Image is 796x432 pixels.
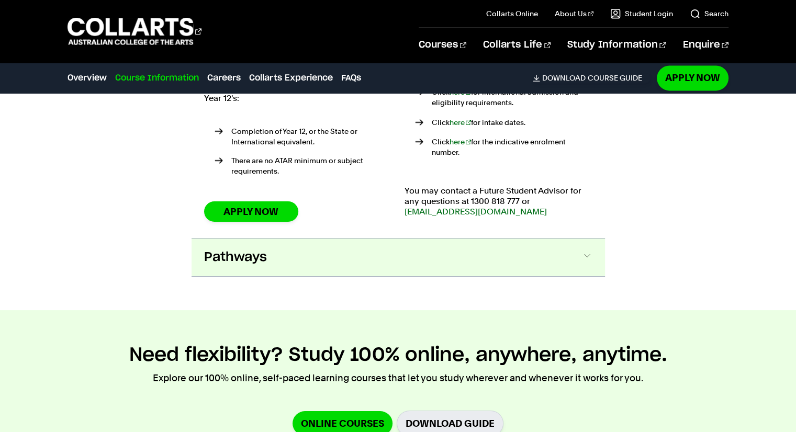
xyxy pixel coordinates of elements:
[450,118,472,127] a: here
[486,8,538,19] a: Collarts Online
[405,186,592,217] p: You may contact a Future Student Advisor for any questions at 1300 818 777 or
[207,72,241,84] a: Careers
[567,28,666,62] a: Study Information
[657,65,728,90] a: Apply Now
[419,28,466,62] a: Courses
[341,72,361,84] a: FAQs
[533,73,651,83] a: DownloadCourse Guide
[129,344,667,367] h2: Need flexibility? Study 100% online, anywhere, anytime.
[215,126,392,147] li: Completion of Year 12, or the State or International equivalent.
[192,238,605,276] button: Pathways
[610,8,673,19] a: Student Login
[68,72,107,84] a: Overview
[483,28,551,62] a: Collarts Life
[204,201,298,222] a: Apply Now
[68,16,201,46] div: Go to homepage
[215,155,392,176] li: There are no ATAR minimum or subject requirements.
[405,207,547,217] a: [EMAIL_ADDRESS][DOMAIN_NAME]
[683,28,728,62] a: Enquire
[153,371,643,385] p: Explore our 100% online, self-paced learning courses that let you study wherever and whenever it ...
[249,72,333,84] a: Collarts Experience
[432,117,592,128] p: Click for intake dates.
[542,73,586,83] span: Download
[555,8,593,19] a: About Us
[432,87,592,108] p: Click for international admission and eligibility requirements.
[450,138,472,146] a: here
[204,93,392,104] p: Year 12's:
[115,72,199,84] a: Course Information
[204,249,267,266] span: Pathways
[690,8,728,19] a: Search
[432,137,592,157] p: Click for the indicative enrolment number.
